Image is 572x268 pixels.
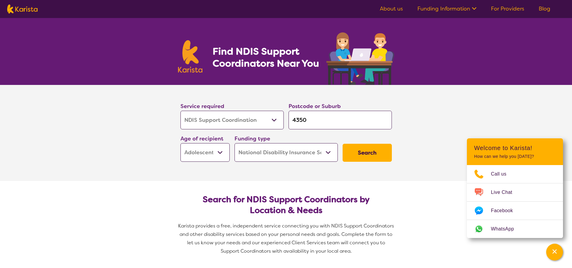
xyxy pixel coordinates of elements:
[539,5,550,12] a: Blog
[180,135,223,142] label: Age of recipient
[491,188,519,197] span: Live Chat
[343,144,392,162] button: Search
[326,32,394,85] img: support-coordination
[7,5,38,14] img: Karista logo
[289,111,392,129] input: Type
[474,144,556,152] h2: Welcome to Karista!
[467,165,563,238] ul: Choose channel
[178,40,203,73] img: Karista logo
[289,103,341,110] label: Postcode or Suburb
[467,138,563,238] div: Channel Menu
[491,170,514,179] span: Call us
[213,45,324,69] h1: Find NDIS Support Coordinators Near You
[380,5,403,12] a: About us
[417,5,477,12] a: Funding Information
[491,206,520,215] span: Facebook
[467,220,563,238] a: Web link opens in a new tab.
[546,244,563,260] button: Channel Menu
[491,5,524,12] a: For Providers
[185,194,387,216] h2: Search for NDIS Support Coordinators by Location & Needs
[235,135,270,142] label: Funding type
[491,224,521,233] span: WhatsApp
[178,223,395,254] span: Karista provides a free, independent service connecting you with NDIS Support Coordinators and ot...
[180,103,224,110] label: Service required
[474,154,556,159] p: How can we help you [DATE]?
